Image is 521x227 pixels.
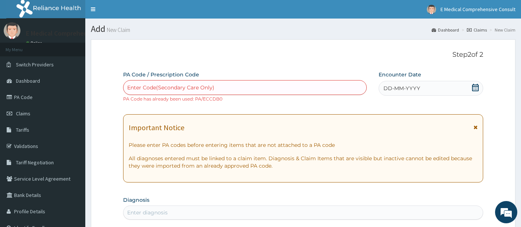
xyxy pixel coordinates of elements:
span: Tariffs [16,126,29,133]
span: Tariff Negotiation [16,159,54,166]
h1: Add [91,24,515,34]
p: E Medical Comprehensive Consult [26,30,123,37]
a: Dashboard [432,27,459,33]
span: DD-MM-YYYY [383,85,420,92]
p: Step 2 of 2 [123,51,484,59]
small: New Claim [105,27,130,33]
span: Switch Providers [16,61,54,68]
p: All diagnoses entered must be linked to a claim item. Diagnosis & Claim Items that are visible bu... [129,155,478,170]
label: PA Code / Prescription Code [123,71,199,78]
span: Dashboard [16,78,40,84]
a: Online [26,40,44,46]
span: Claims [16,110,30,117]
span: E Medical Comprehensive Consult [441,6,515,13]
div: Enter diagnosis [127,209,168,216]
li: New Claim [488,27,515,33]
p: Please enter PA codes before entering items that are not attached to a PA code [129,141,478,149]
a: Claims [467,27,487,33]
label: Encounter Date [379,71,421,78]
label: Diagnosis [123,196,149,204]
h1: Important Notice [129,124,184,132]
div: Enter Code(Secondary Care Only) [127,84,214,91]
img: User Image [4,22,20,39]
small: PA Code has already been used: PA/ECCDB0 [123,96,222,102]
img: User Image [427,5,436,14]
